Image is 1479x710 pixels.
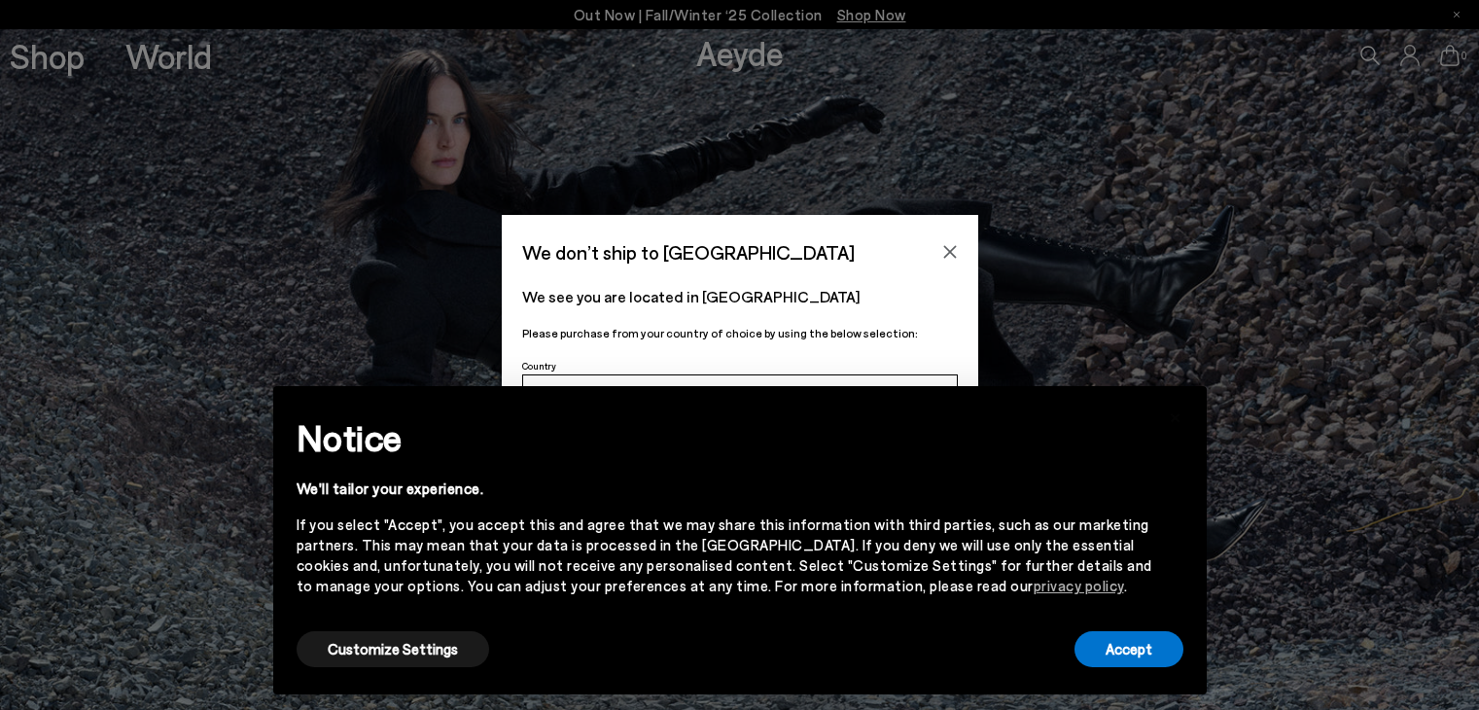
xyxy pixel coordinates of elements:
[522,360,556,372] span: Country
[1034,577,1124,594] a: privacy policy
[1152,392,1199,439] button: Close this notice
[1074,631,1183,667] button: Accept
[522,235,855,269] span: We don’t ship to [GEOGRAPHIC_DATA]
[297,412,1152,463] h2: Notice
[1169,401,1182,429] span: ×
[935,237,965,266] button: Close
[297,631,489,667] button: Customize Settings
[522,324,958,342] p: Please purchase from your country of choice by using the below selection:
[297,515,1152,596] div: If you select "Accept", you accept this and agree that we may share this information with third p...
[297,479,1152,499] div: We'll tailor your experience.
[522,285,958,308] p: We see you are located in [GEOGRAPHIC_DATA]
